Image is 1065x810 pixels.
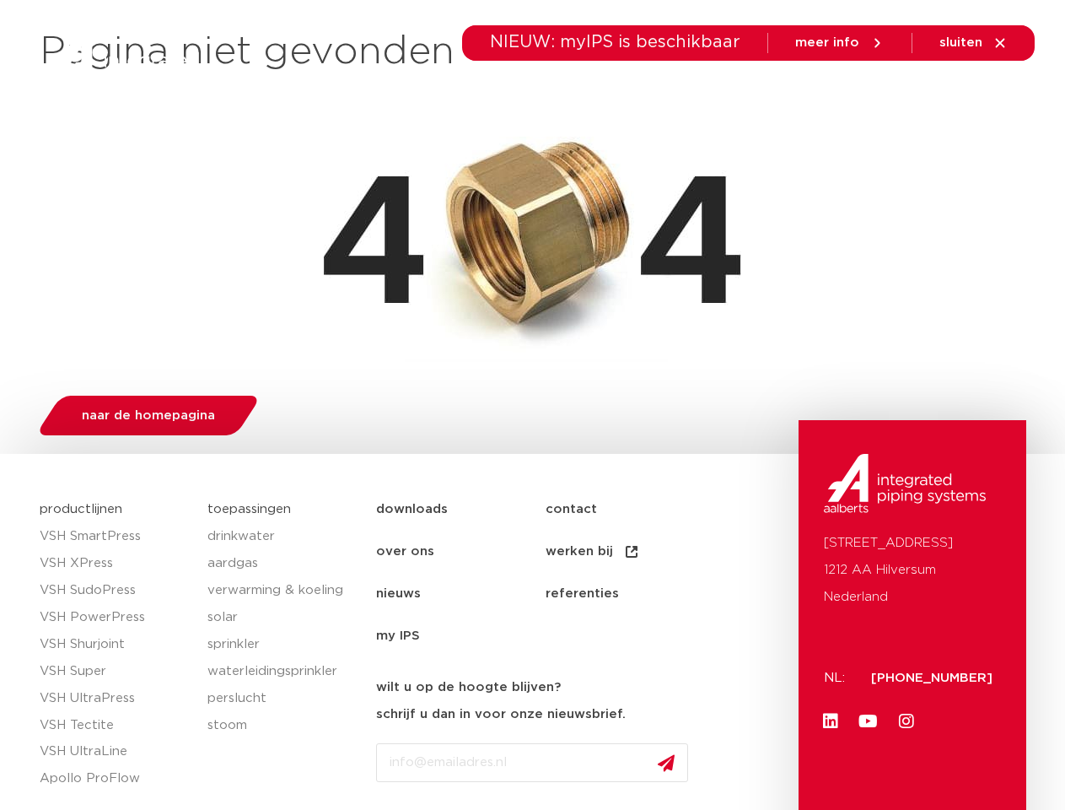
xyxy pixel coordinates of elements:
[939,36,982,49] span: sluiten
[658,754,675,772] img: send.svg
[795,36,859,49] span: meer info
[40,712,191,739] a: VSH Tectite
[795,35,885,51] a: meer info
[546,531,715,573] a: werken bij
[207,712,359,739] a: stoom
[546,573,715,615] a: referenties
[871,672,992,684] a: [PHONE_NUMBER]
[376,615,546,657] a: my IPS
[207,631,359,658] a: sprinkler
[35,396,261,435] a: naar de homepagina
[40,738,191,765] a: VSH UltraLine
[207,523,359,550] a: drinkwater
[952,76,969,113] div: my IPS
[376,681,561,694] strong: wilt u op de hoogte blijven?
[304,62,868,127] nav: Menu
[207,503,291,516] a: toepassingen
[490,34,740,51] span: NIEUW: myIPS is beschikbaar
[40,604,191,631] a: VSH PowerPress
[824,530,1001,611] p: [STREET_ADDRESS] 1212 AA Hilversum Nederland
[722,62,776,127] a: services
[546,489,715,531] a: contact
[824,665,851,692] p: NL:
[207,550,359,577] a: aardgas
[376,743,688,782] input: info@emailadres.nl
[82,409,215,422] span: naar de homepagina
[376,708,626,721] strong: schrijf u dan in voor onze nieuwsbrief.
[810,62,868,127] a: over ons
[40,685,191,712] a: VSH UltraPress
[207,604,359,631] a: solar
[40,631,191,658] a: VSH Shurjoint
[376,531,546,573] a: over ons
[207,685,359,712] a: perslucht
[376,489,790,657] nav: Menu
[939,35,1008,51] a: sluiten
[616,62,688,127] a: downloads
[40,550,191,577] a: VSH XPress
[376,573,546,615] a: nieuws
[304,62,373,127] a: producten
[207,658,359,685] a: waterleidingsprinkler
[40,523,191,550] a: VSH SmartPress
[40,658,191,685] a: VSH Super
[494,62,583,127] a: toepassingen
[406,62,460,127] a: markten
[207,577,359,604] a: verwarming & koeling
[40,503,122,516] a: productlijnen
[376,489,546,531] a: downloads
[40,577,191,604] a: VSH SudoPress
[40,765,191,792] a: Apollo ProFlow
